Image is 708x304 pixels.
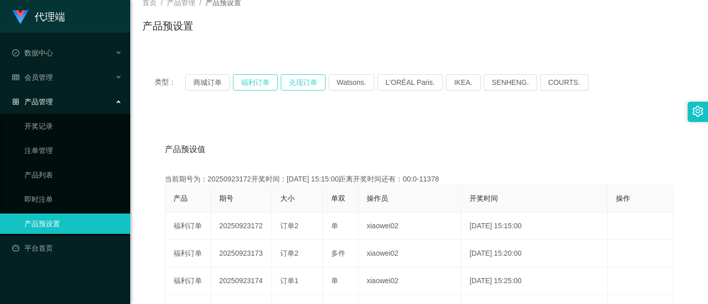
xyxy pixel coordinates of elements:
[24,116,122,136] a: 开奖记录
[211,212,272,240] td: 20250923172
[12,98,19,105] i: 图标: appstore-o
[359,240,461,267] td: xiaowei02
[233,74,278,90] button: 福利订单
[484,74,537,90] button: SENHENG.
[165,240,211,267] td: 福利订单
[280,249,299,257] span: 订单2
[142,18,193,34] h1: 产品预设置
[24,165,122,185] a: 产品列表
[281,74,326,90] button: 兑现订单
[461,212,607,240] td: [DATE] 15:15:00
[155,74,185,90] span: 类型：
[165,212,211,240] td: 福利订单
[165,143,205,156] span: 产品预设值
[12,238,122,258] a: 图标: dashboard平台首页
[616,194,630,202] span: 操作
[461,267,607,295] td: [DATE] 15:25:00
[12,10,28,24] img: logo.9652507e.png
[359,267,461,295] td: xiaowei02
[165,267,211,295] td: 福利订单
[280,222,299,230] span: 订单2
[12,74,19,81] i: 图标: table
[35,1,65,33] h1: 代理端
[12,49,19,56] i: 图标: check-circle-o
[185,74,230,90] button: 商城订单
[331,249,345,257] span: 多件
[692,106,703,117] i: 图标: setting
[12,73,53,81] span: 会员管理
[280,277,299,285] span: 订单1
[211,267,272,295] td: 20250923174
[173,194,188,202] span: 产品
[446,74,481,90] button: IKEA.
[219,194,233,202] span: 期号
[331,277,338,285] span: 单
[377,74,443,90] button: L'ORÉAL Paris.
[367,194,388,202] span: 操作员
[211,240,272,267] td: 20250923173
[24,189,122,209] a: 即时注单
[12,49,53,57] span: 数据中心
[461,240,607,267] td: [DATE] 15:20:00
[469,194,498,202] span: 开奖时间
[331,222,338,230] span: 单
[12,12,65,20] a: 代理端
[165,174,673,185] div: 当前期号为：20250923172开奖时间：[DATE] 15:15:00距离开奖时间还有：00:0-11378
[280,194,294,202] span: 大小
[331,194,345,202] span: 单双
[12,98,53,106] span: 产品管理
[540,74,588,90] button: COURTS.
[24,140,122,161] a: 注单管理
[329,74,374,90] button: Watsons.
[24,214,122,234] a: 产品预设置
[359,212,461,240] td: xiaowei02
